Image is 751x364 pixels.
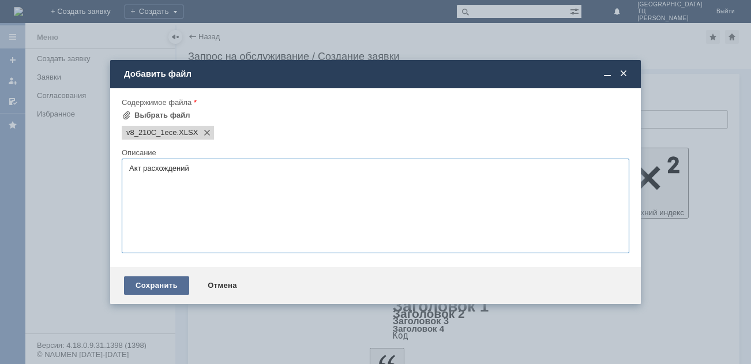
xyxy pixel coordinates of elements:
div: Содержимое файла [122,99,627,106]
div: Добавить файл [124,69,629,79]
div: Выбрать файл [134,111,190,120]
span: v8_210C_1ece.XLSX [126,128,177,137]
div: Описание [122,149,627,156]
div: Добрый день! [5,5,168,14]
span: Свернуть (Ctrl + M) [602,69,613,79]
div: Высылаем акт расхождений по накладной № [5,23,168,42]
span: Закрыть [618,69,629,79]
span: v8_210C_1ece.XLSX [177,128,198,137]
